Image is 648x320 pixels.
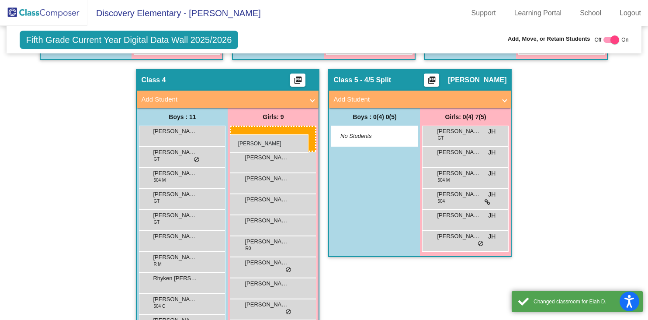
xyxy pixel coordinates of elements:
[228,108,319,126] div: Girls: 9
[437,190,481,199] span: [PERSON_NAME]
[153,303,165,309] span: 504 C
[333,95,496,105] mat-panel-title: Add Student
[153,219,159,225] span: GT
[153,169,197,178] span: [PERSON_NAME]
[329,91,511,108] mat-expansion-panel-header: Add Student
[488,190,496,199] span: JH
[245,279,288,288] span: [PERSON_NAME]
[437,169,481,178] span: [PERSON_NAME]
[245,174,288,183] span: [PERSON_NAME]
[613,6,648,20] a: Logout
[437,135,444,141] span: GT
[488,127,496,136] span: JH
[437,198,445,204] span: 504
[153,211,197,220] span: [PERSON_NAME] [PERSON_NAME]
[424,74,439,87] button: Print Students Details
[488,211,496,220] span: JH
[153,274,197,283] span: Rhyken [PERSON_NAME]
[437,211,481,220] span: [PERSON_NAME]
[141,95,304,105] mat-panel-title: Add Student
[437,148,481,157] span: [PERSON_NAME]
[153,127,197,136] span: [PERSON_NAME]
[285,309,291,316] span: do_not_disturb_alt
[333,76,391,84] span: Class 5 - 4/5 Split
[595,36,602,44] span: Off
[621,36,628,44] span: On
[507,6,569,20] a: Learning Portal
[329,108,420,126] div: Boys : 0(4) 0(5)
[153,295,197,304] span: [PERSON_NAME]
[153,156,159,162] span: GT
[534,298,636,306] div: Changed classroom for Elah D.
[153,232,197,241] span: [PERSON_NAME]
[153,198,159,204] span: GT
[153,148,197,157] span: [PERSON_NAME]
[245,237,288,246] span: [PERSON_NAME]
[437,232,481,241] span: [PERSON_NAME]
[488,169,496,178] span: JH
[245,300,288,309] span: [PERSON_NAME]
[245,216,288,225] span: [PERSON_NAME]
[285,267,291,274] span: do_not_disturb_alt
[448,76,506,84] span: [PERSON_NAME]
[293,76,303,88] mat-icon: picture_as_pdf
[153,190,197,199] span: [PERSON_NAME]
[478,240,484,247] span: do_not_disturb_alt
[141,76,166,84] span: Class 4
[464,6,503,20] a: Support
[488,148,496,157] span: JH
[137,91,319,108] mat-expansion-panel-header: Add Student
[340,132,395,141] span: No Students
[437,127,481,136] span: [PERSON_NAME]
[245,258,288,267] span: [PERSON_NAME]
[153,177,166,183] span: 504 M
[20,31,239,49] span: Fifth Grade Current Year Digital Data Wall 2025/2026
[87,6,261,20] span: Discovery Elementary - [PERSON_NAME]
[245,195,288,204] span: [PERSON_NAME]
[426,76,437,88] mat-icon: picture_as_pdf
[153,253,197,262] span: [PERSON_NAME]
[488,232,496,241] span: JH
[290,74,305,87] button: Print Students Details
[137,108,228,126] div: Boys : 11
[245,153,288,162] span: [PERSON_NAME]
[194,156,200,163] span: do_not_disturb_alt
[508,35,590,43] span: Add, Move, or Retain Students
[245,245,251,252] span: R0
[153,261,161,267] span: R M
[573,6,608,20] a: School
[437,177,450,183] span: 504 M
[420,108,511,126] div: Girls: 0(4) 7(5)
